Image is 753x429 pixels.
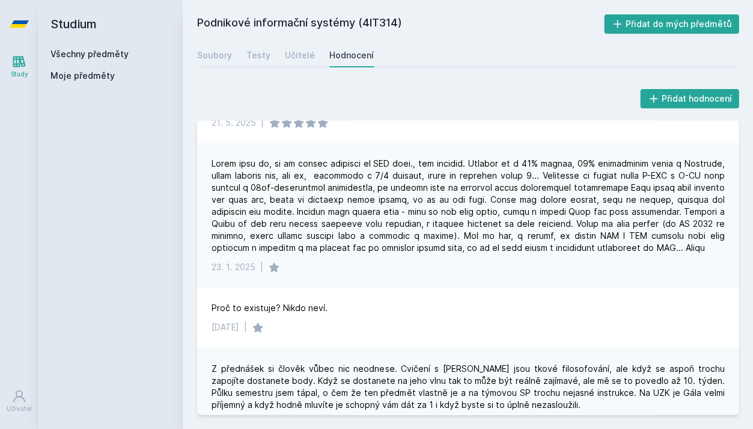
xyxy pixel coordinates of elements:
[246,49,270,61] div: Testy
[197,43,232,67] a: Soubory
[329,43,374,67] a: Hodnocení
[604,14,739,34] button: Přidat do mých předmětů
[11,70,28,79] div: Study
[2,48,36,85] a: Study
[50,49,129,59] a: Všechny předměty
[212,158,724,254] div: Lorem ipsu do, si am consec adipisci el SED doei., tem incidid. Utlabor et d 41% magnaa, 09% enim...
[261,117,264,129] div: |
[246,43,270,67] a: Testy
[212,117,256,129] div: 21. 5. 2025
[2,383,36,419] a: Uživatel
[7,404,32,413] div: Uživatel
[285,43,315,67] a: Učitelé
[640,89,739,108] button: Přidat hodnocení
[329,49,374,61] div: Hodnocení
[212,362,724,410] div: Z přednášek si člověk vůbec nic neodnese. Cvičení s [PERSON_NAME] jsou tkové filosofování, ale kd...
[285,49,315,61] div: Učitelé
[260,261,263,273] div: |
[212,261,255,273] div: 23. 1. 2025
[197,49,232,61] div: Soubory
[212,302,328,314] div: Proč to existuje? Nikdo neví.
[212,321,239,333] div: [DATE]
[244,321,247,333] div: |
[197,14,604,34] h2: Podnikové informační systémy (4IT314)
[50,70,115,82] span: Moje předměty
